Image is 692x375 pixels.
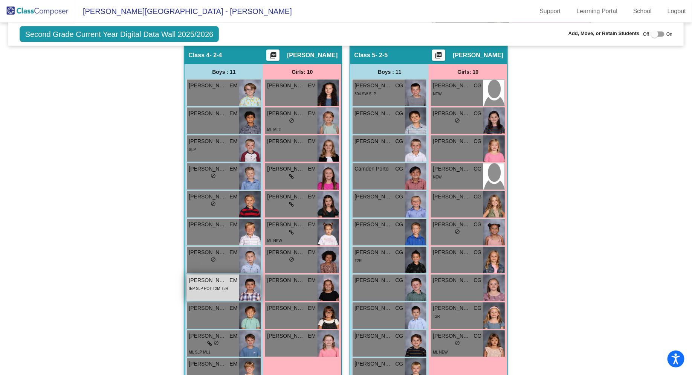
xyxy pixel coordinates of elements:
[433,249,470,257] span: [PERSON_NAME]
[474,82,481,90] span: CG
[395,137,403,145] span: CG
[189,193,226,201] span: [PERSON_NAME]
[395,165,403,173] span: CG
[350,64,429,79] div: Boys : 11
[267,221,305,229] span: [PERSON_NAME]
[211,257,216,262] span: do_not_disturb_alt
[229,360,237,368] span: EM
[432,50,445,61] button: Print Students Details
[267,193,305,201] span: [PERSON_NAME]
[267,239,282,243] span: ML NEW
[433,137,470,145] span: [PERSON_NAME] [PERSON_NAME]
[189,249,226,257] span: [PERSON_NAME]
[189,82,226,90] span: [PERSON_NAME]
[189,287,228,291] span: IEP SLP POT T2M T3R
[433,305,470,312] span: [PERSON_NAME]
[308,82,316,90] span: EM
[453,52,503,59] span: [PERSON_NAME]
[474,305,481,312] span: CG
[289,257,294,262] span: do_not_disturb_alt
[395,277,403,285] span: CG
[354,305,392,312] span: [PERSON_NAME]
[354,332,392,340] span: [PERSON_NAME]
[474,277,481,285] span: CG
[189,332,226,340] span: [PERSON_NAME]
[229,249,237,257] span: EM
[354,193,392,201] span: [PERSON_NAME]
[267,128,281,132] span: ML ML2
[433,82,470,90] span: [PERSON_NAME]
[308,110,316,117] span: EM
[354,165,392,173] span: Camden Porto
[395,305,403,312] span: CG
[308,221,316,229] span: EM
[267,332,305,340] span: [PERSON_NAME]
[229,332,237,340] span: EM
[354,110,392,117] span: [PERSON_NAME]
[433,315,440,319] span: T2R
[395,360,403,368] span: CG
[433,193,470,201] span: [PERSON_NAME]
[474,249,481,257] span: CG
[474,137,481,145] span: CG
[229,137,237,145] span: EM
[211,174,216,179] span: do_not_disturb_alt
[189,148,196,152] span: SLP
[308,137,316,145] span: EM
[395,110,403,117] span: CG
[433,175,441,180] span: NEW
[287,52,338,59] span: [PERSON_NAME]
[627,5,658,17] a: School
[189,221,226,229] span: [PERSON_NAME]
[474,165,481,173] span: CG
[474,332,481,340] span: CG
[229,165,237,173] span: EM
[429,64,507,79] div: Girls: 10
[263,64,341,79] div: Girls: 10
[354,259,362,263] span: T2R
[455,341,460,346] span: do_not_disturb_alt
[308,305,316,312] span: EM
[229,82,237,90] span: EM
[395,332,403,340] span: CG
[433,277,470,285] span: [PERSON_NAME]
[534,5,567,17] a: Support
[433,351,448,355] span: ML NEW
[267,137,305,145] span: [PERSON_NAME]
[643,31,649,38] span: Off
[267,305,305,312] span: [PERSON_NAME]
[354,221,392,229] span: [PERSON_NAME]
[189,351,210,355] span: ML SLP ML1
[433,92,441,96] span: NEW
[189,110,226,117] span: [PERSON_NAME]
[571,5,624,17] a: Learning Portal
[433,332,470,340] span: [PERSON_NAME]
[211,201,216,207] span: do_not_disturb_alt
[189,277,226,285] span: [PERSON_NAME]
[308,277,316,285] span: EM
[229,221,237,229] span: EM
[433,165,470,173] span: [PERSON_NAME]
[354,360,392,368] span: [PERSON_NAME]
[289,118,294,123] span: do_not_disturb_alt
[354,137,392,145] span: [PERSON_NAME]
[20,26,219,42] span: Second Grade Current Year Digital Data Wall 2025/2026
[455,118,460,123] span: do_not_disturb_alt
[308,332,316,340] span: EM
[474,193,481,201] span: CG
[267,82,305,90] span: [PERSON_NAME]
[189,360,226,368] span: [PERSON_NAME]
[229,193,237,201] span: EM
[354,52,375,59] span: Class 5
[474,221,481,229] span: CG
[308,193,316,201] span: EM
[267,277,305,285] span: [PERSON_NAME]
[308,165,316,173] span: EM
[229,277,237,285] span: EM
[210,52,222,59] span: - 2-4
[267,165,305,173] span: [PERSON_NAME]
[229,305,237,312] span: EM
[267,249,305,257] span: [PERSON_NAME]
[568,30,640,37] span: Add, Move, or Retain Students
[354,249,392,257] span: [PERSON_NAME]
